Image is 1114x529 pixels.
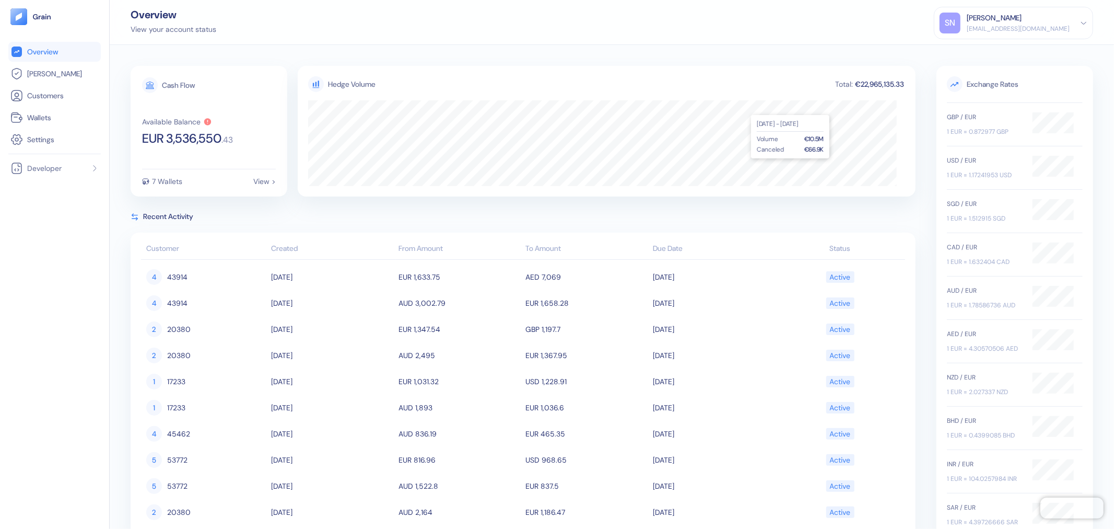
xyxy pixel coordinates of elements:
[523,290,650,316] td: EUR 1,658.28
[780,243,900,254] div: Status
[967,13,1022,24] div: [PERSON_NAME]
[162,82,195,89] div: Cash Flow
[167,503,191,521] span: 20380
[10,111,99,124] a: Wallets
[650,499,778,525] td: [DATE]
[830,399,851,417] div: Active
[146,321,162,337] div: 2
[947,76,1083,92] span: Exchange Rates
[650,264,778,290] td: [DATE]
[947,170,1022,180] div: 1 EUR = 1.17241953 USD
[947,214,1022,223] div: 1 EUR = 1.512915 SGD
[10,89,99,102] a: Customers
[947,156,1022,165] div: USD / EUR
[830,320,851,338] div: Active
[650,447,778,473] td: [DATE]
[131,24,216,35] div: View your account status
[268,239,396,260] th: Created
[947,286,1022,295] div: AUD / EUR
[396,473,523,499] td: AUD 1,522.8
[650,421,778,447] td: [DATE]
[523,395,650,421] td: EUR 1,036.6
[947,301,1022,310] div: 1 EUR = 1.78586736 AUD
[167,451,187,469] span: 53772
[967,24,1070,33] div: [EMAIL_ADDRESS][DOMAIN_NAME]
[523,316,650,342] td: GBP 1,197.7
[167,268,187,286] span: 43914
[10,133,99,146] a: Settings
[146,348,162,363] div: 2
[396,447,523,473] td: EUR 816.96
[167,477,187,495] span: 53772
[27,134,54,145] span: Settings
[143,211,193,222] span: Recent Activity
[396,421,523,447] td: AUD 836.19
[396,395,523,421] td: AUD 1,893
[523,473,650,499] td: EUR 837.5
[268,473,396,499] td: [DATE]
[142,118,212,126] button: Available Balance
[32,13,52,20] img: logo
[27,163,62,174] span: Developer
[27,47,58,57] span: Overview
[834,80,854,88] div: Total:
[268,499,396,525] td: [DATE]
[947,112,1022,122] div: GBP / EUR
[947,257,1022,267] div: 1 EUR = 1.632404 CAD
[268,264,396,290] td: [DATE]
[146,452,162,468] div: 5
[167,294,187,312] span: 43914
[650,316,778,342] td: [DATE]
[947,344,1022,353] div: 1 EUR = 4.30570506 AED
[947,387,1022,397] div: 1 EUR = 2.027337 NZD
[167,320,191,338] span: 20380
[167,399,185,417] span: 17233
[268,342,396,369] td: [DATE]
[947,329,1022,339] div: AED / EUR
[650,395,778,421] td: [DATE]
[146,295,162,311] div: 4
[523,342,650,369] td: EUR 1,367.95
[167,425,190,443] span: 45462
[830,451,851,469] div: Active
[947,459,1022,469] div: INR / EUR
[268,447,396,473] td: [DATE]
[268,395,396,421] td: [DATE]
[141,239,268,260] th: Customer
[10,45,99,58] a: Overview
[830,373,851,390] div: Active
[1040,498,1104,519] iframe: Chatra live chat
[146,374,162,389] div: 1
[328,79,376,90] div: Hedge Volume
[396,316,523,342] td: EUR 1,347.54
[947,503,1022,512] div: SAR / EUR
[523,369,650,395] td: USD 1,228.91
[253,178,276,185] div: View >
[131,9,216,20] div: Overview
[940,13,960,33] div: SN
[152,178,182,185] div: 7 Wallets
[650,290,778,316] td: [DATE]
[830,425,851,443] div: Active
[268,316,396,342] td: [DATE]
[947,431,1022,440] div: 1 EUR = 0.4399085 BHD
[830,268,851,286] div: Active
[142,118,201,125] div: Available Balance
[268,369,396,395] td: [DATE]
[523,264,650,290] td: AED 7,069
[10,67,99,80] a: [PERSON_NAME]
[10,8,27,25] img: logo-tablet-V2.svg
[650,473,778,499] td: [DATE]
[830,503,851,521] div: Active
[27,112,51,123] span: Wallets
[167,347,191,364] span: 20380
[830,294,851,312] div: Active
[146,426,162,442] div: 4
[947,127,1022,136] div: 1 EUR = 0.872977 GBP
[947,517,1022,527] div: 1 EUR = 4.39726666 SAR
[830,347,851,364] div: Active
[947,474,1022,484] div: 1 EUR = 104.0257984 INR
[396,239,523,260] th: From Amount
[854,80,905,88] div: €22,965,135.33
[27,68,82,79] span: [PERSON_NAME]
